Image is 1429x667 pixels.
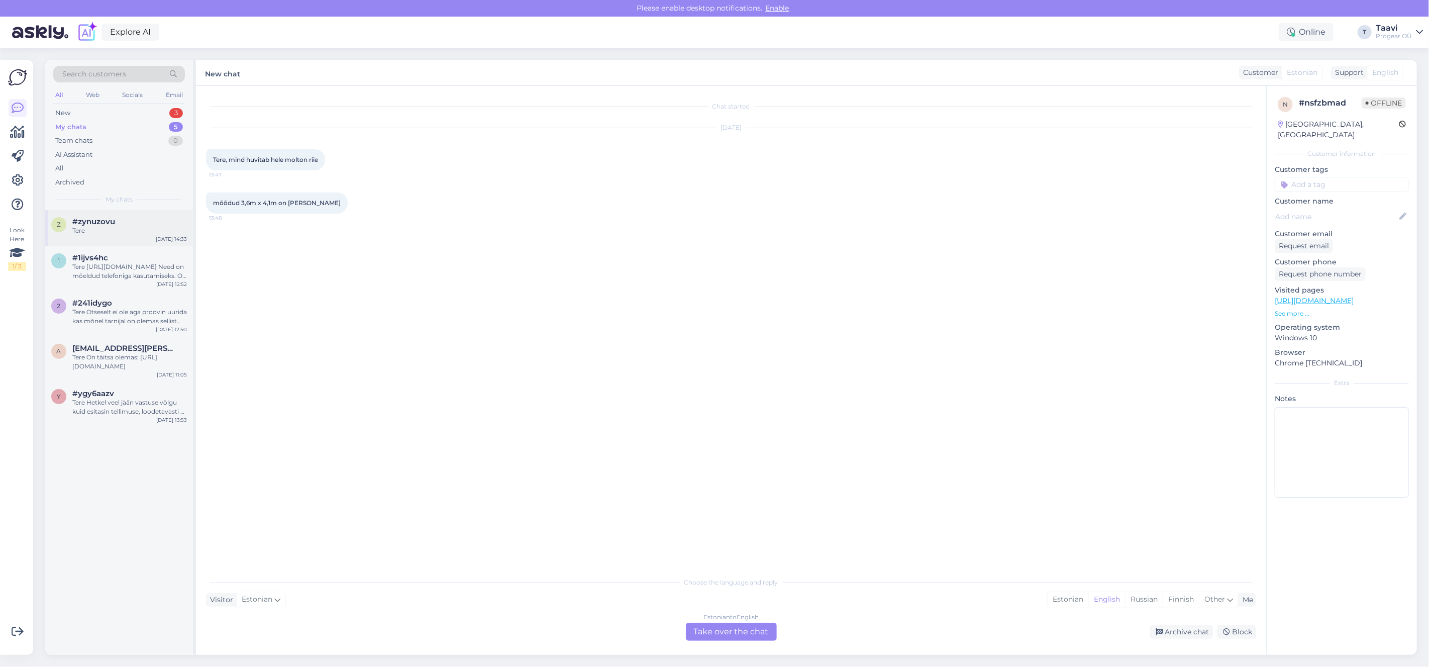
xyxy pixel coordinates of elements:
div: Archive chat [1150,625,1213,639]
div: Estonian to English [703,613,759,622]
span: Offline [1362,98,1406,109]
span: 2 [57,302,61,310]
p: Customer phone [1275,257,1409,267]
div: English [1088,592,1125,607]
span: 13:48 [209,214,247,222]
img: Askly Logo [8,68,27,87]
span: y [57,393,61,400]
div: Tere [URL][DOMAIN_NAME] Need on mõeldud telefoniga kasutamiseks. On ka lightning variant olemas m... [72,262,187,280]
div: Block [1217,625,1256,639]
div: Customer [1239,67,1278,78]
span: #241idygo [72,299,112,308]
span: #zynuzovu [72,217,115,226]
div: New [55,108,70,118]
label: New chat [205,66,240,79]
div: Support [1331,67,1364,78]
div: Tere On täitsa olemas: [URL][DOMAIN_NAME] [72,353,187,371]
p: Windows 10 [1275,333,1409,343]
div: Finnish [1163,592,1199,607]
span: n [1283,101,1288,108]
span: My chats [106,195,133,204]
span: Estonian [1287,67,1317,78]
div: [DATE] [206,123,1256,132]
div: Me [1239,595,1253,605]
div: Socials [120,88,145,102]
div: Visitor [206,595,233,605]
p: Customer email [1275,229,1409,239]
div: 3 [169,108,183,118]
p: Customer tags [1275,164,1409,175]
span: 13:47 [209,171,247,178]
span: z [57,221,61,228]
span: Tere, mind huvitab hele molton riie [213,156,318,163]
p: Customer name [1275,196,1409,207]
div: Request phone number [1275,267,1366,281]
div: [GEOGRAPHIC_DATA], [GEOGRAPHIC_DATA] [1278,119,1399,140]
a: TaaviProgear OÜ [1376,24,1423,40]
a: Explore AI [101,24,159,41]
div: All [55,163,64,173]
span: mõõdud 3,6m x 4,1m on [PERSON_NAME] [213,199,341,207]
span: Enable [763,4,792,13]
div: Taavi [1376,24,1412,32]
img: explore-ai [76,22,97,43]
div: Archived [55,177,84,187]
div: 0 [168,136,183,146]
p: Browser [1275,347,1409,358]
div: [DATE] 12:50 [156,326,187,333]
div: Tere Otseselt ei ole aga proovin uurida kas mõnel tarnijal on olemas sellist varianti. [72,308,187,326]
p: See more ... [1275,309,1409,318]
div: [DATE] 13:53 [156,416,187,424]
div: Request email [1275,239,1333,253]
div: Email [164,88,185,102]
a: [URL][DOMAIN_NAME] [1275,296,1354,305]
div: Look Here [8,226,26,271]
div: Tere Hetkel veel jään vastuse võlgu kuid esitasin tellimuse, loodetavasti ei lähe väga kaua. [72,398,187,416]
input: Add a tag [1275,177,1409,192]
span: #1ijvs4hc [72,253,108,262]
span: Search customers [62,69,126,79]
div: Online [1279,23,1334,41]
p: Visited pages [1275,285,1409,296]
div: Chat started [206,102,1256,111]
div: Web [84,88,101,102]
p: Chrome [TECHNICAL_ID] [1275,358,1409,368]
div: # nsfzbmad [1299,97,1362,109]
div: T [1358,25,1372,39]
span: a [57,347,61,355]
span: Other [1204,595,1225,604]
span: #ygy6aazv [72,389,114,398]
div: Russian [1125,592,1163,607]
div: [DATE] 12:52 [156,280,187,288]
span: alo.raun@online.ee [72,344,177,353]
div: Extra [1275,378,1409,388]
div: AI Assistant [55,150,92,160]
span: Estonian [242,594,272,605]
div: All [53,88,65,102]
div: Progear OÜ [1376,32,1412,40]
div: Team chats [55,136,92,146]
div: Take over the chat [686,623,777,641]
p: Operating system [1275,322,1409,333]
p: Notes [1275,394,1409,404]
div: [DATE] 11:05 [157,371,187,378]
div: Tere [72,226,187,235]
div: 1 / 3 [8,262,26,271]
span: English [1372,67,1398,78]
span: 1 [58,257,60,264]
div: [DATE] 14:33 [156,235,187,243]
div: Estonian [1048,592,1088,607]
div: Choose the language and reply [206,578,1256,587]
input: Add name [1275,211,1397,222]
div: Customer information [1275,149,1409,158]
div: 5 [169,122,183,132]
div: My chats [55,122,86,132]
